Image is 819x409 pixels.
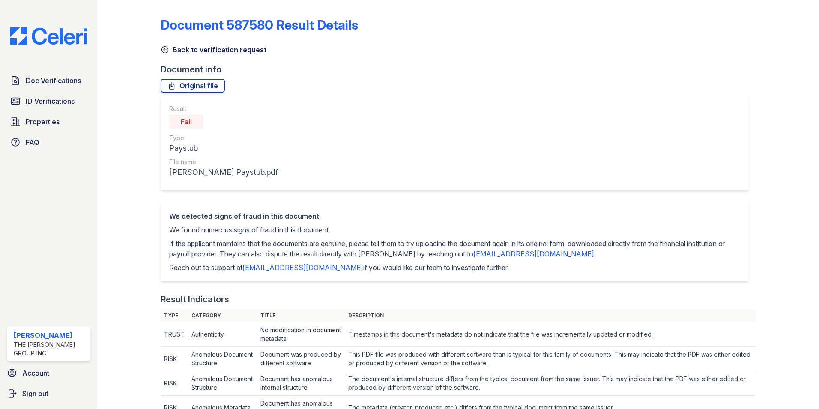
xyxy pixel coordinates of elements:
span: Doc Verifications [26,75,81,86]
td: This PDF file was produced with different software than is typical for this family of documents. ... [345,347,756,371]
td: RISK [161,371,188,396]
span: Account [22,368,49,378]
span: ID Verifications [26,96,75,106]
div: Document info [161,63,756,75]
p: We found numerous signs of fraud in this document. [169,225,740,235]
td: RISK [161,347,188,371]
td: Document has anomalous internal structure [257,371,345,396]
div: The [PERSON_NAME] Group Inc. [14,340,87,358]
span: . [594,250,596,258]
td: Timestamps in this document's metadata do not indicate that the file was incrementally updated or... [345,322,756,347]
td: Authenticity [188,322,257,347]
div: Type [169,134,278,142]
div: We detected signs of fraud in this document. [169,211,740,221]
td: Anomalous Document Structure [188,347,257,371]
a: Account [3,364,94,382]
div: Result [169,105,278,113]
th: Title [257,309,345,322]
th: Category [188,309,257,322]
a: Sign out [3,385,94,402]
td: Anomalous Document Structure [188,371,257,396]
p: Reach out to support at if you would like our team to investigate further. [169,262,740,273]
div: [PERSON_NAME] [14,330,87,340]
a: ID Verifications [7,93,90,110]
div: Result Indicators [161,293,229,305]
td: TRUST [161,322,188,347]
span: Sign out [22,388,48,399]
a: Original file [161,79,225,93]
a: Properties [7,113,90,130]
iframe: chat widget [783,375,810,400]
a: Document 587580 Result Details [161,17,358,33]
div: Fail [169,115,203,129]
div: Paystub [169,142,278,154]
a: [EMAIL_ADDRESS][DOMAIN_NAME] [242,263,363,272]
img: CE_Logo_Blue-a8612792a0a2168367f1c8372b55b34899dd931a85d93a1a3d3e32e68fde9ad4.png [3,27,94,45]
div: File name [169,158,278,166]
a: Back to verification request [161,45,266,55]
td: No modification in document metadata [257,322,345,347]
td: The document's internal structure differs from the typical document from the same issuer. This ma... [345,371,756,396]
span: Properties [26,117,60,127]
span: FAQ [26,137,39,147]
a: Doc Verifications [7,72,90,89]
div: [PERSON_NAME] Paystub.pdf [169,166,278,178]
a: FAQ [7,134,90,151]
a: [EMAIL_ADDRESS][DOMAIN_NAME] [473,250,594,258]
th: Description [345,309,756,322]
td: Document was produced by different software [257,347,345,371]
p: If the applicant maintains that the documents are genuine, please tell them to try uploading the ... [169,238,740,259]
th: Type [161,309,188,322]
